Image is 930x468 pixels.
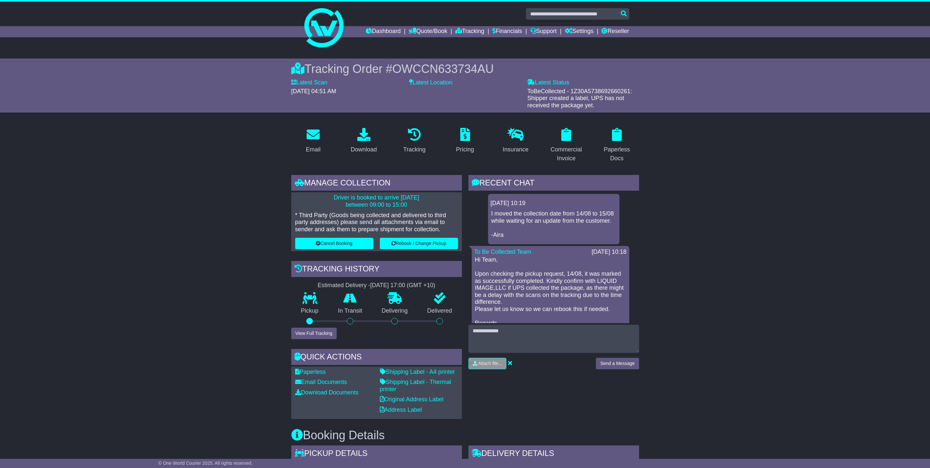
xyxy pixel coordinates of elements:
div: Pickup Details [291,445,462,463]
div: Tracking [403,145,425,154]
a: Email [301,126,325,156]
p: Hi Team, Upon checking the pickup request, 14/08, it was marked as successfully completed. Kindly... [475,256,626,334]
h3: Booking Details [291,429,639,442]
p: Delivered [417,307,462,315]
div: Manage collection [291,175,462,193]
a: Email Documents [295,379,347,385]
a: Settings [565,26,594,37]
div: [DATE] 10:18 [592,249,627,256]
a: Original Address Label [380,396,444,403]
p: In Transit [328,307,372,315]
label: Latest Status [527,79,569,86]
div: [DATE] 10:19 [491,200,617,207]
a: Shipping Label - Thermal printer [380,379,451,392]
div: Quick Actions [291,349,462,367]
p: * Third Party (Goods being collected and delivered to third party addresses) please send all atta... [295,212,458,233]
a: Insurance [499,126,533,156]
div: Delivery Details [468,445,639,463]
button: Send a Message [596,358,639,369]
a: To Be Collected Team [474,249,532,255]
div: RECENT CHAT [468,175,639,193]
a: Commercial Invoice [544,126,588,165]
div: Tracking Order # [291,62,639,76]
a: Download [347,126,381,156]
a: Pricing [452,126,478,156]
div: Download [351,145,377,154]
label: Latest Location [409,79,452,86]
span: [DATE] 04:51 AM [291,88,336,95]
div: Insurance [503,145,529,154]
span: © One World Courier 2025. All rights reserved. [158,460,253,466]
a: Financials [492,26,522,37]
a: Download Documents [295,389,359,396]
a: Quote/Book [409,26,447,37]
a: Paperless Docs [595,126,639,165]
span: ToBeCollected - 1Z30A5738692660261: Shipper created a label, UPS has not received the package yet. [527,88,632,109]
a: Tracking [455,26,484,37]
label: Latest Scan [291,79,328,86]
p: I moved the collection date from 14/08 to 15/08 while waiting for an update from the customer. -Aira [491,210,616,238]
div: Estimated Delivery - [291,282,462,289]
div: Pricing [456,145,474,154]
a: Paperless [295,369,326,375]
div: [DATE] 17:00 (GMT +10) [370,282,435,289]
p: Driver is booked to arrive [DATE] between 09:00 to 15:00 [295,194,458,208]
button: Cancel Booking [295,238,373,249]
a: Reseller [601,26,629,37]
div: Tracking history [291,261,462,279]
p: Delivering [372,307,418,315]
div: Paperless Docs [599,145,635,163]
a: Shipping Label - A4 printer [380,369,455,375]
a: Tracking [399,126,430,156]
a: Support [530,26,557,37]
p: Pickup [291,307,329,315]
div: Commercial Invoice [549,145,584,163]
span: OWCCN633734AU [392,62,494,76]
div: Email [306,145,320,154]
button: Rebook / Change Pickup [380,238,458,249]
button: View Full Tracking [291,328,337,339]
a: Dashboard [366,26,401,37]
a: Address Label [380,407,422,413]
